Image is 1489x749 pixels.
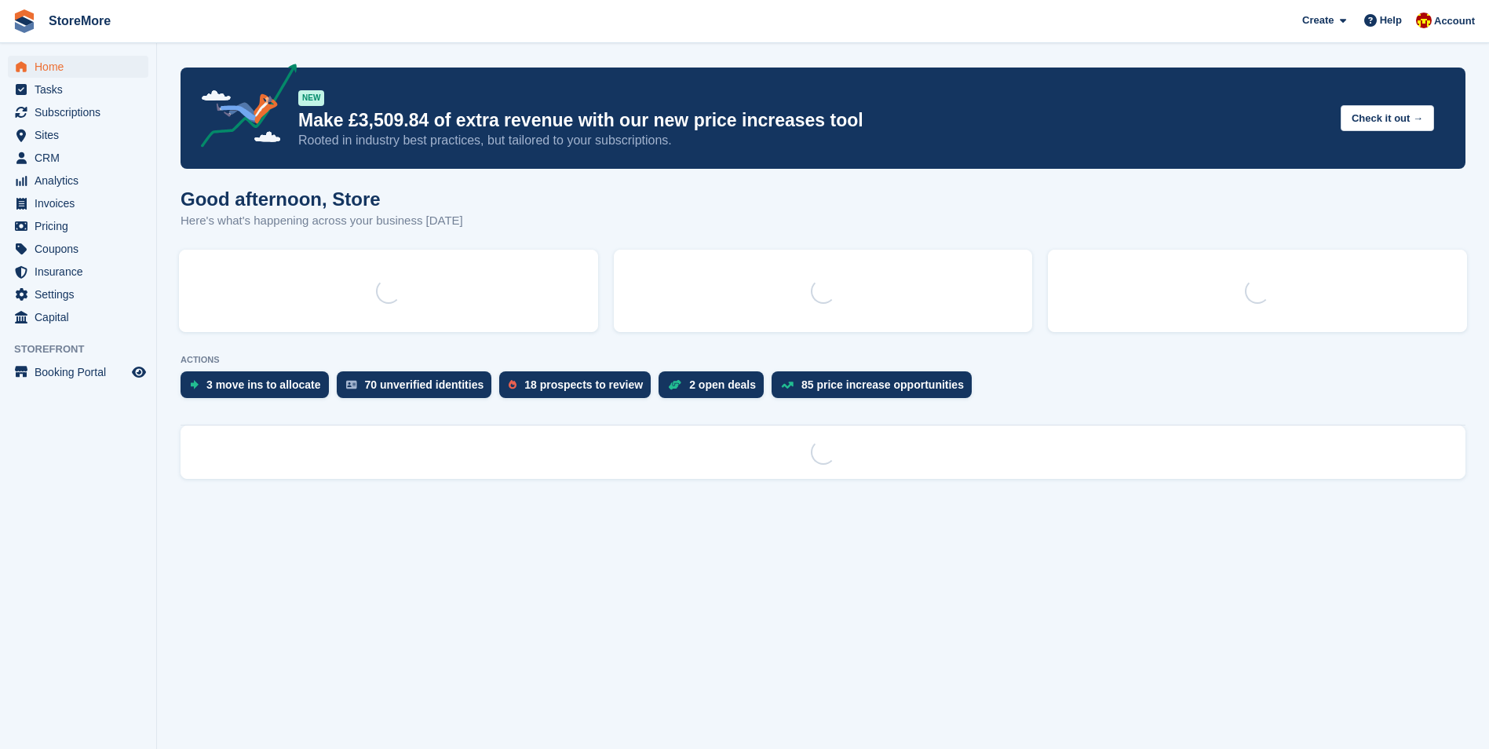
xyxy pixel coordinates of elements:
p: Rooted in industry best practices, but tailored to your subscriptions. [298,132,1328,149]
a: 3 move ins to allocate [181,371,337,406]
span: Insurance [35,261,129,283]
a: menu [8,215,148,237]
a: menu [8,238,148,260]
a: 2 open deals [659,371,772,406]
a: menu [8,124,148,146]
img: move_ins_to_allocate_icon-fdf77a2bb77ea45bf5b3d319d69a93e2d87916cf1d5bf7949dd705db3b84f3ca.svg [190,380,199,389]
span: Tasks [35,79,129,100]
img: stora-icon-8386f47178a22dfd0bd8f6a31ec36ba5ce8667c1dd55bd0f319d3a0aa187defe.svg [13,9,36,33]
img: deal-1b604bf984904fb50ccaf53a9ad4b4a5d6e5aea283cecdc64d6e3604feb123c2.svg [668,379,681,390]
a: menu [8,361,148,383]
a: menu [8,261,148,283]
img: price-adjustments-announcement-icon-8257ccfd72463d97f412b2fc003d46551f7dbcb40ab6d574587a9cd5c0d94... [188,64,297,153]
span: Home [35,56,129,78]
a: menu [8,147,148,169]
button: Check it out → [1341,105,1434,131]
a: 85 price increase opportunities [772,371,980,406]
span: Booking Portal [35,361,129,383]
a: menu [8,306,148,328]
img: price_increase_opportunities-93ffe204e8149a01c8c9dc8f82e8f89637d9d84a8eef4429ea346261dce0b2c0.svg [781,382,794,389]
span: Invoices [35,192,129,214]
span: Create [1302,13,1334,28]
a: menu [8,56,148,78]
div: 85 price increase opportunities [801,378,964,391]
h1: Good afternoon, Store [181,188,463,210]
span: Analytics [35,170,129,192]
span: Account [1434,13,1475,29]
a: 18 prospects to review [499,371,659,406]
a: menu [8,79,148,100]
a: menu [8,170,148,192]
a: menu [8,192,148,214]
span: CRM [35,147,129,169]
img: prospect-51fa495bee0391a8d652442698ab0144808aea92771e9ea1ae160a38d050c398.svg [509,380,516,389]
span: Capital [35,306,129,328]
span: Help [1380,13,1402,28]
p: ACTIONS [181,355,1465,365]
span: Subscriptions [35,101,129,123]
span: Pricing [35,215,129,237]
img: verify_identity-adf6edd0f0f0b5bbfe63781bf79b02c33cf7c696d77639b501bdc392416b5a36.svg [346,380,357,389]
span: Coupons [35,238,129,260]
div: 18 prospects to review [524,378,643,391]
p: Make £3,509.84 of extra revenue with our new price increases tool [298,109,1328,132]
span: Sites [35,124,129,146]
img: Store More Team [1416,13,1432,28]
div: 2 open deals [689,378,756,391]
a: menu [8,101,148,123]
div: NEW [298,90,324,106]
a: 70 unverified identities [337,371,500,406]
span: Settings [35,283,129,305]
a: Preview store [130,363,148,382]
div: 3 move ins to allocate [206,378,321,391]
a: menu [8,283,148,305]
span: Storefront [14,342,156,357]
div: 70 unverified identities [365,378,484,391]
a: StoreMore [42,8,117,34]
p: Here's what's happening across your business [DATE] [181,212,463,230]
